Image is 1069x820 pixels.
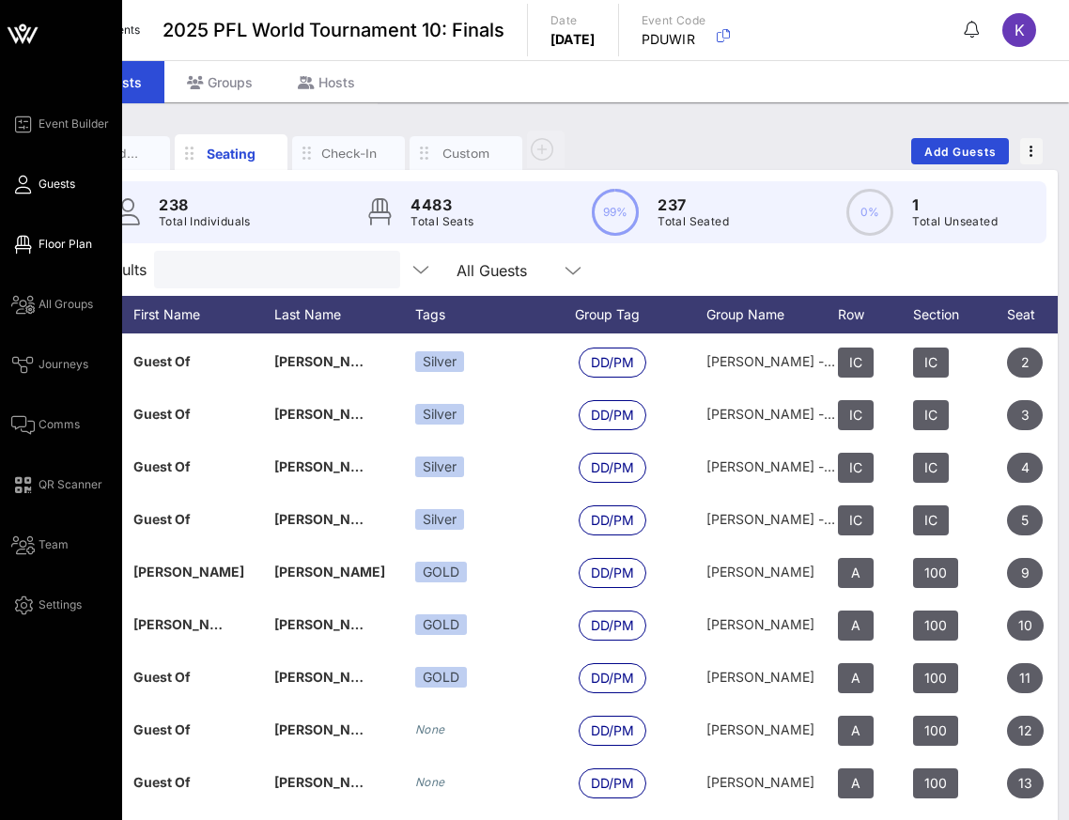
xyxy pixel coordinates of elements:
[133,406,191,422] span: Guest Of
[849,453,862,483] span: IC
[445,251,596,288] div: All Guests
[274,406,508,422] span: [PERSON_NAME] - [PERSON_NAME]
[11,534,69,556] a: Team
[1021,453,1030,483] span: 4
[1021,400,1030,430] span: 3
[924,768,947,798] span: 100
[11,413,80,436] a: Comms
[11,594,82,616] a: Settings
[39,596,82,613] span: Settings
[133,511,191,527] span: Guest Of
[591,717,634,745] span: DD/PM
[658,193,729,216] p: 237
[924,716,947,746] span: 100
[39,236,92,253] span: Floor Plan
[642,11,706,30] p: Event Code
[1015,21,1025,39] span: K
[591,611,634,640] span: DD/PM
[415,614,467,635] div: GOLD
[1018,716,1032,746] span: 12
[11,173,75,195] a: Guests
[274,353,508,369] span: [PERSON_NAME] - [PERSON_NAME]
[642,30,706,49] p: PDUWIR
[415,296,575,333] div: Tags
[1021,348,1030,378] span: 2
[415,351,464,372] div: Silver
[591,769,634,797] span: DD/PM
[913,296,1007,333] div: Section
[274,511,508,527] span: [PERSON_NAME] - [PERSON_NAME]
[550,11,596,30] p: Date
[706,353,936,369] span: [PERSON_NAME] - [PERSON_NAME]
[438,145,494,162] div: Custom
[39,176,75,193] span: Guests
[706,669,814,685] span: [PERSON_NAME]
[924,400,937,430] span: IC
[133,564,244,580] span: [PERSON_NAME]
[706,616,814,632] span: [PERSON_NAME]
[159,193,251,216] p: 238
[706,296,838,333] div: Group Name
[39,416,80,433] span: Comms
[274,616,385,632] span: [PERSON_NAME]
[924,453,937,483] span: IC
[320,145,377,162] div: Check-In
[911,138,1009,164] button: Add Guests
[11,113,109,135] a: Event Builder
[163,16,504,44] span: 2025 PFL World Tournament 10: Finals
[706,511,936,527] span: [PERSON_NAME] - [PERSON_NAME]
[1018,611,1032,641] span: 10
[924,558,947,588] span: 100
[11,293,93,316] a: All Groups
[415,404,464,425] div: Silver
[11,233,92,255] a: Floor Plan
[274,774,385,790] span: [PERSON_NAME]
[415,667,467,688] div: GOLD
[274,669,385,685] span: [PERSON_NAME]
[133,669,191,685] span: Guest Of
[415,456,464,477] div: Silver
[591,664,634,692] span: DD/PM
[838,296,913,333] div: Row
[575,296,706,333] div: Group Tag
[133,616,244,632] span: [PERSON_NAME]
[274,721,385,737] span: [PERSON_NAME]
[851,611,860,641] span: A
[1021,505,1029,535] span: 5
[415,775,445,789] i: None
[411,212,473,231] p: Total Seats
[39,536,69,553] span: Team
[1018,768,1032,798] span: 13
[39,476,102,493] span: QR Scanner
[706,406,936,422] span: [PERSON_NAME] - [PERSON_NAME]
[706,458,936,474] span: [PERSON_NAME] - [PERSON_NAME]
[658,212,729,231] p: Total Seated
[924,348,937,378] span: IC
[133,296,274,333] div: First Name
[457,262,527,279] div: All Guests
[849,348,862,378] span: IC
[706,564,814,580] span: [PERSON_NAME]
[39,356,88,373] span: Journeys
[39,116,109,132] span: Event Builder
[411,193,473,216] p: 4483
[133,774,191,790] span: Guest Of
[274,564,385,580] span: [PERSON_NAME]
[591,401,634,429] span: DD/PM
[1019,663,1030,693] span: 11
[1021,558,1030,588] span: 9
[415,562,467,582] div: GOLD
[706,721,814,737] span: [PERSON_NAME]
[39,296,93,313] span: All Groups
[164,61,275,103] div: Groups
[550,30,596,49] p: [DATE]
[924,663,947,693] span: 100
[415,722,445,736] i: None
[851,663,860,693] span: A
[849,400,862,430] span: IC
[11,353,88,376] a: Journeys
[133,353,191,369] span: Guest Of
[591,559,634,587] span: DD/PM
[133,721,191,737] span: Guest Of
[923,145,998,159] span: Add Guests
